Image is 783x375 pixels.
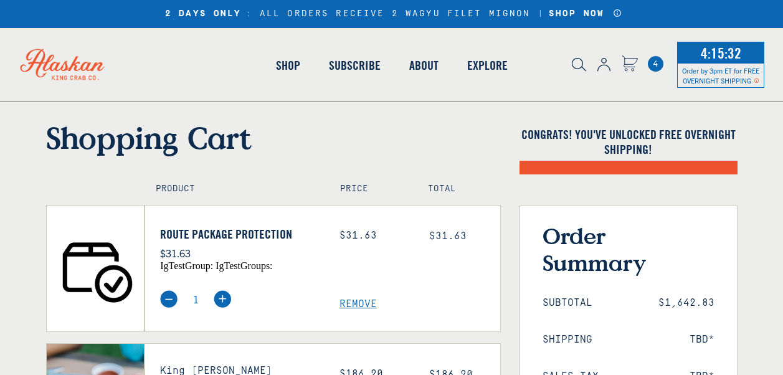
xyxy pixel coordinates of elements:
[544,9,609,19] a: SHOP NOW
[156,184,313,194] h4: Product
[165,9,242,19] strong: 2 DAYS ONLY
[597,58,610,72] img: account
[339,298,500,310] a: Remove
[315,30,395,101] a: Subscribe
[339,230,410,242] div: $31.63
[214,290,231,308] img: plus
[543,334,592,346] span: Shipping
[648,56,663,72] a: Cart
[429,230,467,242] span: $31.63
[682,66,759,85] span: Order by 3pm ET for FREE OVERNIGHT SHIPPING
[698,40,744,65] span: 4:15:32
[216,260,272,271] span: igTestGroups:
[543,222,714,276] h3: Order Summary
[520,127,738,157] h4: Congrats! You've unlocked FREE OVERNIGHT SHIPPING!
[572,58,586,72] img: search
[46,120,501,156] h1: Shopping Cart
[622,55,638,74] a: Cart
[340,184,401,194] h4: Price
[453,30,522,101] a: Explore
[160,290,178,308] img: minus
[160,227,321,242] a: Route Package Protection
[648,56,663,72] span: 4
[549,9,604,19] strong: SHOP NOW
[161,9,622,19] div: : ALL ORDERS RECEIVE 2 WAGYU FILET MIGNON |
[395,30,453,101] a: About
[543,297,592,309] span: Subtotal
[658,297,714,309] span: $1,642.83
[613,9,622,17] a: Announcement Bar Modal
[6,35,118,93] img: Alaskan King Crab Co. logo
[754,76,759,85] span: Shipping Notice Icon
[160,260,213,271] span: igTestGroup:
[262,30,315,101] a: Shop
[428,184,489,194] h4: Total
[160,245,321,261] p: $31.63
[47,206,145,331] img: Route Package Protection - $31.63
